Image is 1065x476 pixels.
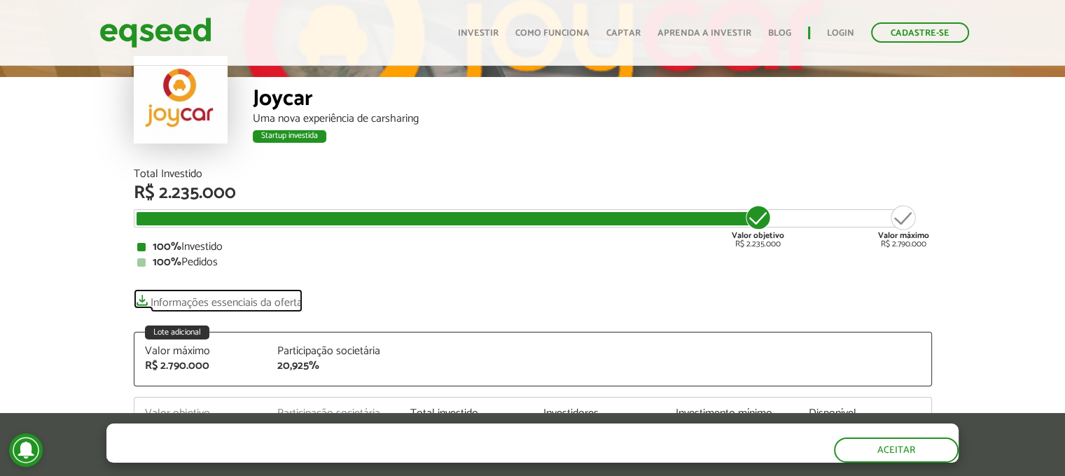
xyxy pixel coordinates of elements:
div: Pedidos [137,257,928,268]
a: Investir [458,29,499,38]
div: R$ 2.235.000 [732,204,784,248]
div: R$ 2.790.000 [145,360,257,372]
div: Valor objetivo [145,408,257,419]
div: Uma nova experiência de carsharing [253,113,932,125]
div: Total Investido [134,169,932,180]
div: Lote adicional [145,325,209,339]
div: Joycar [253,87,932,113]
strong: Valor máximo [878,229,929,242]
a: Login [827,29,854,38]
a: Informações essenciais da oferta [134,289,302,309]
div: Investimento mínimo [676,408,788,419]
div: Valor máximo [145,346,257,357]
strong: 100% [153,253,181,272]
a: Cadastre-se [871,22,969,43]
img: EqSeed [99,14,211,51]
div: Disponível [809,408,921,419]
a: política de privacidade e de cookies [291,450,453,462]
button: Aceitar [834,437,959,463]
div: R$ 2.790.000 [878,204,929,248]
div: Investido [137,241,928,253]
a: Aprenda a investir [657,29,751,38]
div: Participação societária [277,408,389,419]
div: Startup investida [253,130,326,143]
p: Ao clicar em "aceitar", você aceita nossa . [106,449,613,462]
div: 20,925% [277,360,389,372]
div: Participação societária [277,346,389,357]
strong: Valor objetivo [732,229,784,242]
strong: 100% [153,237,181,256]
div: Total investido [410,408,522,419]
a: Blog [768,29,791,38]
h5: O site da EqSeed utiliza cookies para melhorar sua navegação. [106,423,613,445]
div: Investidores [543,408,655,419]
div: R$ 2.235.000 [134,184,932,202]
a: Captar [606,29,641,38]
a: Como funciona [515,29,590,38]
